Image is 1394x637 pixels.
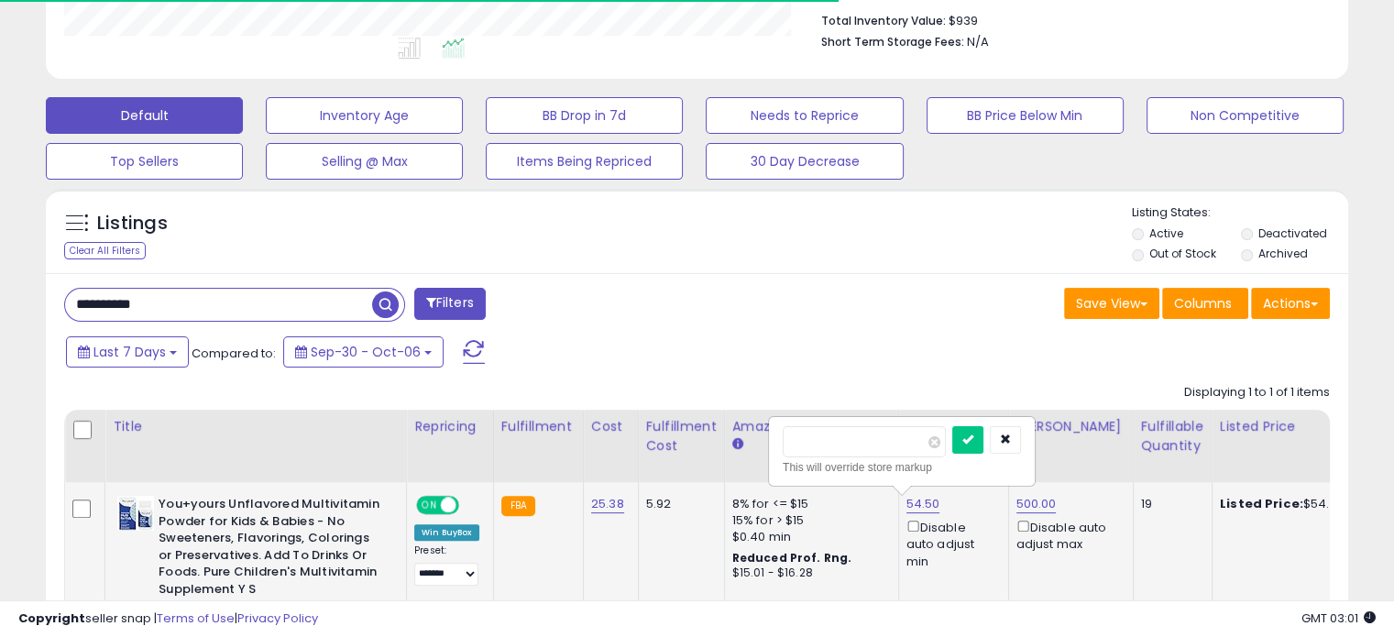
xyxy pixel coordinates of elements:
b: Listed Price: [1220,495,1303,512]
div: This will override store markup [783,458,1021,477]
div: Fulfillable Quantity [1141,417,1204,456]
div: Disable auto adjust min [906,517,994,570]
li: $939 [821,8,1316,30]
span: Compared to: [192,345,276,362]
button: 30 Day Decrease [706,143,903,180]
div: Displaying 1 to 1 of 1 items [1184,384,1330,401]
b: You+yours Unflavored Multivitamin Powder for Kids & Babies - No Sweeteners, Flavorings, Colorings... [159,496,381,602]
a: 25.38 [591,495,624,513]
button: BB Price Below Min [927,97,1124,134]
h5: Listings [97,211,168,236]
div: $54.50 [1220,496,1372,512]
div: $15.01 - $16.28 [732,566,884,581]
button: Columns [1162,288,1248,319]
label: Archived [1257,246,1307,261]
div: Fulfillment Cost [646,417,717,456]
div: Amazon Fees [732,417,891,436]
label: Active [1149,225,1183,241]
button: Sep-30 - Oct-06 [283,336,444,368]
button: BB Drop in 7d [486,97,683,134]
small: FBA [501,496,535,516]
small: Amazon Fees. [732,436,743,453]
a: Privacy Policy [237,610,318,627]
div: 5.92 [646,496,710,512]
span: ON [418,498,441,513]
button: Last 7 Days [66,336,189,368]
label: Deactivated [1257,225,1326,241]
span: N/A [967,33,989,50]
button: Save View [1064,288,1159,319]
button: Default [46,97,243,134]
b: Total Inventory Value: [821,13,946,28]
div: seller snap | | [18,610,318,628]
button: Filters [414,288,486,320]
a: Terms of Use [157,610,235,627]
a: 500.00 [1016,495,1057,513]
button: Top Sellers [46,143,243,180]
span: Last 7 Days [93,343,166,361]
b: Short Term Storage Fees: [821,34,964,49]
button: Inventory Age [266,97,463,134]
div: Disable auto adjust max [1016,517,1119,553]
button: Items Being Repriced [486,143,683,180]
button: Actions [1251,288,1330,319]
div: Preset: [414,544,479,586]
div: Listed Price [1220,417,1378,436]
div: Fulfillment [501,417,576,436]
label: Out of Stock [1149,246,1216,261]
div: $0.40 min [732,529,884,545]
button: Non Competitive [1147,97,1344,134]
div: Cost [591,417,631,436]
div: 8% for <= $15 [732,496,884,512]
strong: Copyright [18,610,85,627]
p: Listing States: [1132,204,1348,222]
b: Reduced Prof. Rng. [732,550,852,566]
div: 15% for > $15 [732,512,884,529]
div: Title [113,417,399,436]
div: Repricing [414,417,486,436]
span: OFF [456,498,486,513]
button: Needs to Reprice [706,97,903,134]
a: 54.50 [906,495,940,513]
span: 2025-10-14 03:01 GMT [1301,610,1376,627]
div: Win BuyBox [414,524,479,541]
span: Sep-30 - Oct-06 [311,343,421,361]
div: 19 [1141,496,1198,512]
div: [PERSON_NAME] [1016,417,1125,436]
div: Clear All Filters [64,242,146,259]
img: 416kH0-icnL._SL40_.jpg [117,496,154,531]
span: Columns [1174,294,1232,313]
button: Selling @ Max [266,143,463,180]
